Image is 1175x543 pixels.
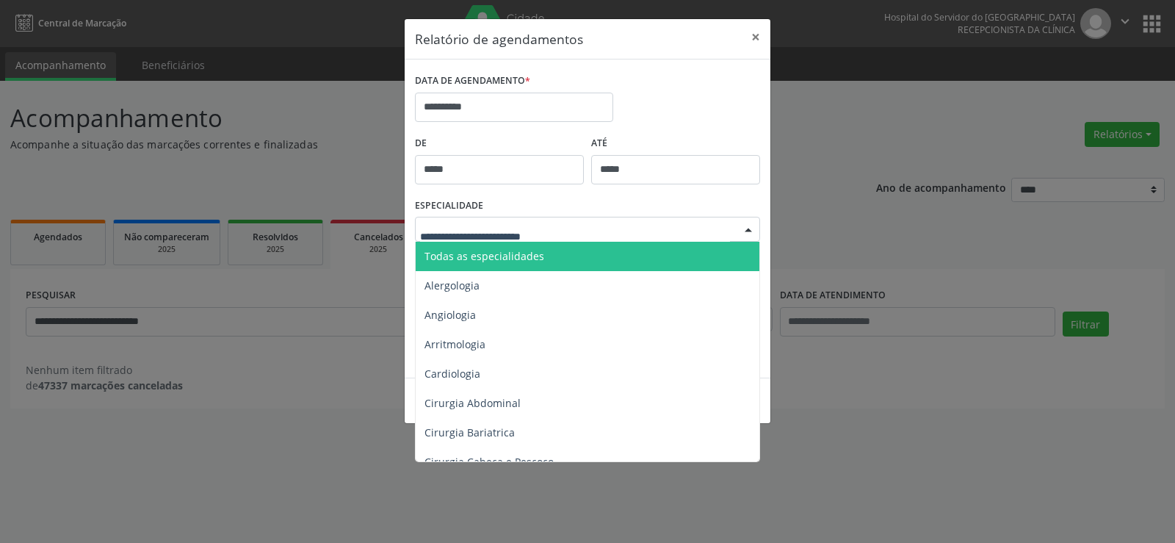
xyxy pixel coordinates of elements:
span: Cirurgia Bariatrica [424,425,515,439]
span: Todas as especialidades [424,249,544,263]
span: Angiologia [424,308,476,322]
label: ESPECIALIDADE [415,195,483,217]
button: Close [741,19,770,55]
label: De [415,132,584,155]
label: DATA DE AGENDAMENTO [415,70,530,93]
span: Cirurgia Cabeça e Pescoço [424,455,554,469]
span: Alergologia [424,278,480,292]
label: ATÉ [591,132,760,155]
span: Arritmologia [424,337,485,351]
span: Cirurgia Abdominal [424,396,521,410]
h5: Relatório de agendamentos [415,29,583,48]
span: Cardiologia [424,367,480,381]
